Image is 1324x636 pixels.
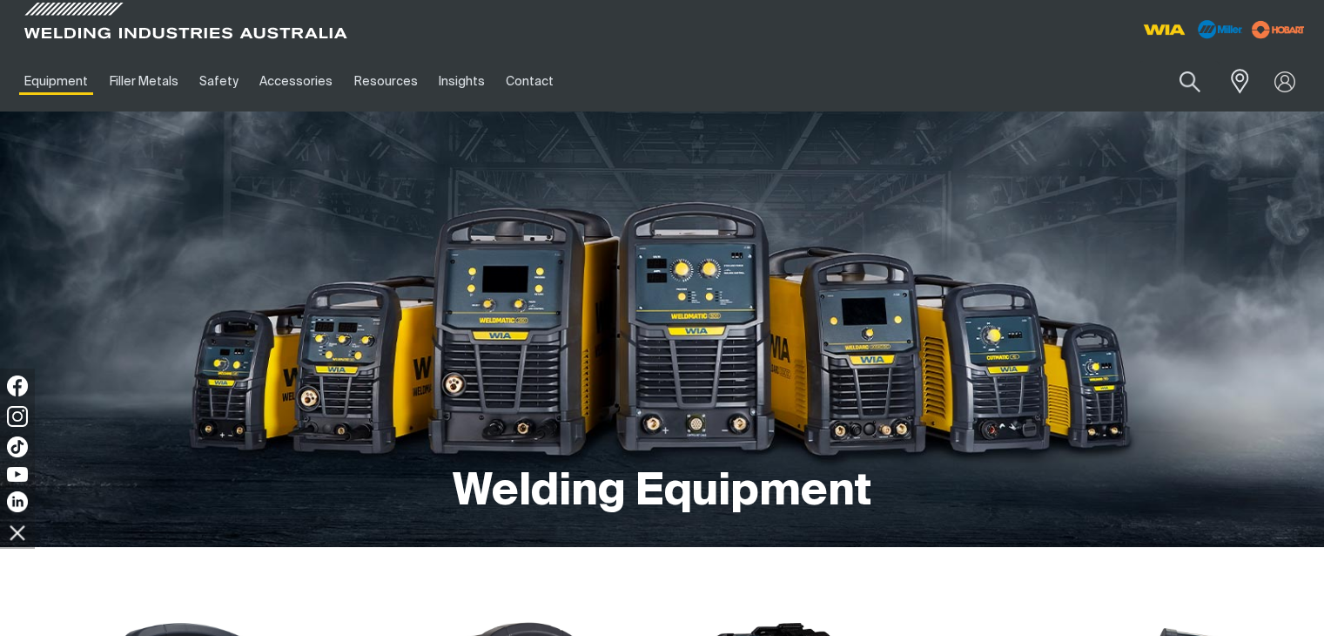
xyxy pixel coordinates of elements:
input: Product name or item number... [1139,61,1220,102]
img: YouTube [7,467,28,482]
img: miller [1247,17,1310,43]
img: TikTok [7,436,28,457]
a: Contact [495,51,564,112]
a: Filler Metals [98,51,188,112]
a: Equipment [14,51,98,112]
img: Facebook [7,376,28,396]
a: Insights [428,51,495,112]
a: Safety [189,51,249,112]
img: hide socials [3,518,32,547]
button: Search products [1160,61,1220,102]
img: Instagram [7,406,28,427]
img: LinkedIn [7,491,28,512]
a: Accessories [249,51,343,112]
h1: Welding Equipment [453,464,871,521]
nav: Main [14,51,986,112]
a: Resources [344,51,428,112]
